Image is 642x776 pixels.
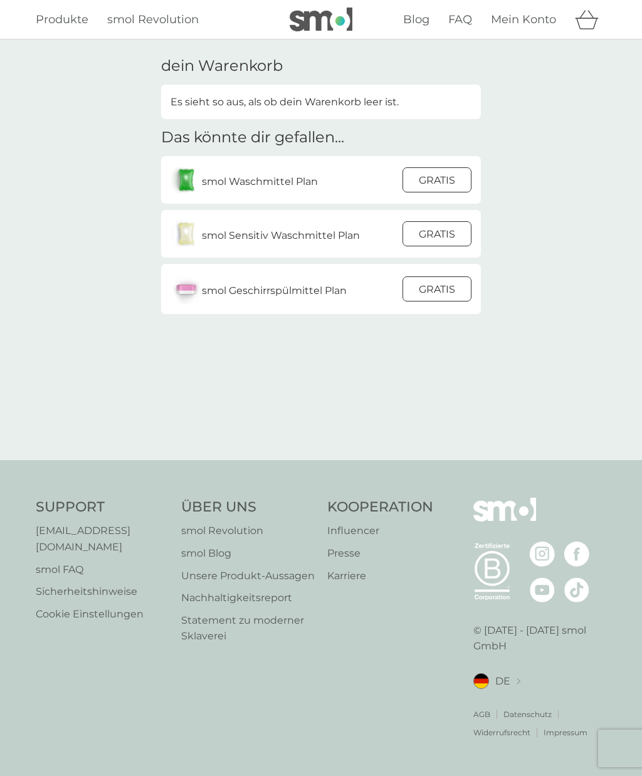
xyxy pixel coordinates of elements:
[327,498,433,517] h4: Kooperation
[448,11,472,29] a: FAQ
[202,283,347,299] p: smol Geschirrspülmittel Plan
[36,606,169,622] a: Cookie Einstellungen
[36,13,88,26] span: Produkte
[36,562,169,578] a: smol FAQ
[517,678,520,685] img: Standort auswählen
[403,167,471,192] button: GRATIS
[181,498,315,517] h4: Über Uns
[473,673,489,689] img: DE flag
[107,13,199,26] span: smol Revolution
[544,726,587,738] a: Impressum
[36,584,169,600] a: Sicherheitshinweise
[503,708,552,720] a: Datenschutz
[530,577,555,602] img: besuche die smol YouTube Seite
[290,8,352,31] img: smol
[575,7,606,32] div: Warenkorb
[327,545,433,562] a: Presse
[36,498,169,517] h4: Support
[36,11,88,29] a: Produkte
[419,226,455,243] p: GRATIS
[491,11,556,29] a: Mein Konto
[564,542,589,567] img: besuche die smol Facebook Seite
[403,276,471,301] button: GRATIS
[107,11,199,29] a: smol Revolution
[530,542,555,567] img: besuche die smol Instagram Seite
[473,622,606,654] p: © [DATE] - [DATE] smol GmbH
[36,523,169,555] a: [EMAIL_ADDRESS][DOMAIN_NAME]
[419,281,455,298] p: GRATIS
[473,708,490,720] a: AGB
[564,577,589,602] img: besuche die smol TikTok Seite
[161,57,283,75] h3: dein Warenkorb
[327,523,433,539] a: Influencer
[403,11,429,29] a: Blog
[473,726,530,738] a: Widerrufsrecht
[419,172,455,189] p: GRATIS
[181,590,315,606] a: Nachhaltigkeitsreport
[181,523,315,539] a: smol Revolution
[181,545,315,562] a: smol Blog
[202,174,318,190] p: smol Waschmittel Plan
[171,94,399,110] p: Es sieht so aus, als ob dein Warenkorb leer ist.
[181,568,315,584] a: Unsere Produkt‑Aussagen
[202,228,360,244] p: smol Sensitiv Waschmittel Plan
[473,498,536,540] img: smol
[403,13,429,26] span: Blog
[403,221,471,246] button: GRATIS
[161,128,344,147] h2: Das könnte dir gefallen...
[491,13,556,26] span: Mein Konto
[495,673,510,689] span: DE
[327,568,433,584] a: Karriere
[448,13,472,26] span: FAQ
[181,612,315,644] a: Statement zu moderner Sklaverei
